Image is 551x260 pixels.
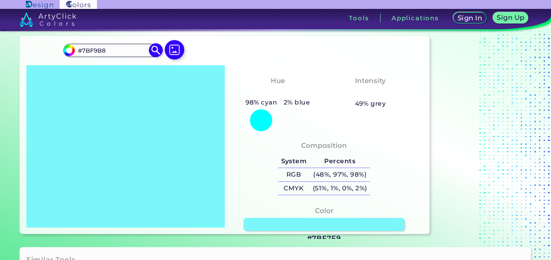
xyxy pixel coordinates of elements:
h4: Intensity [355,75,386,87]
h3: Applications [392,15,439,21]
h5: (51%, 1%, 0%, 2%) [310,182,370,195]
img: icon search [149,43,163,58]
input: type color.. [75,45,150,56]
h5: System [278,155,310,168]
h5: 49% grey [355,98,386,109]
h5: CMYK [278,182,310,195]
h4: Composition [301,140,347,151]
a: Sign In [455,13,485,23]
img: logo_artyclick_colors_white.svg [19,12,77,27]
h5: 98% cyan [242,97,280,108]
img: icon picture [165,40,184,60]
h5: (48%, 97%, 98%) [310,168,370,181]
iframe: Advertisement [433,15,534,239]
h5: Percents [310,155,370,168]
h5: Sign In [459,15,481,21]
h5: Sign Up [498,15,523,21]
h3: Medium [351,88,390,98]
img: ArtyClick Design logo [26,1,53,9]
h4: Hue [271,75,285,87]
a: Sign Up [495,13,527,23]
h4: Color [315,205,334,217]
h5: 2% blue [280,97,313,108]
h3: #7BF7F9 [307,234,341,243]
h5: RGB [278,168,310,181]
h3: Cyan [265,88,291,98]
h3: Tools [349,15,369,21]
